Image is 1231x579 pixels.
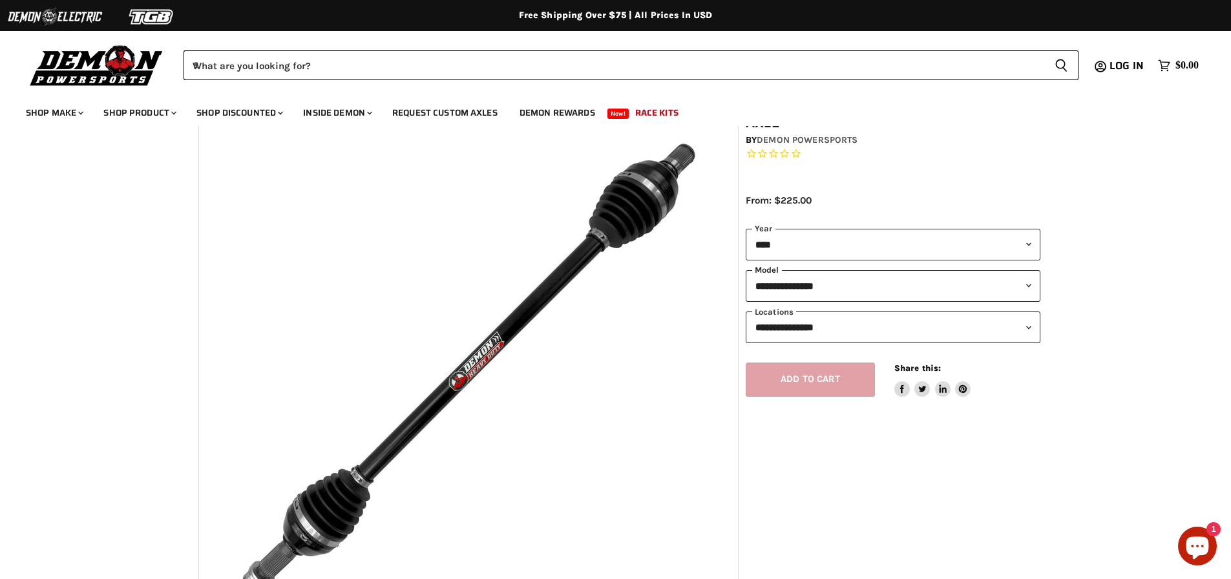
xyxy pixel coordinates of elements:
a: Shop Discounted [187,100,291,126]
a: $0.00 [1152,56,1205,75]
a: Inside Demon [293,100,380,126]
a: Request Custom Axles [383,100,507,126]
a: Shop Make [16,100,91,126]
a: Demon Powersports [757,134,857,145]
span: $0.00 [1175,59,1199,72]
img: TGB Logo 2 [103,5,200,29]
img: Demon Powersports [26,42,167,88]
ul: Main menu [16,94,1195,126]
button: Search [1044,50,1078,80]
select: year [746,229,1040,260]
a: Shop Product [94,100,184,126]
span: Log in [1110,58,1144,74]
inbox-online-store-chat: Shopify online store chat [1174,527,1221,569]
div: Free Shipping Over $75 | All Prices In USD [99,10,1133,21]
span: From: $225.00 [746,195,812,206]
a: Demon Rewards [510,100,605,126]
a: Log in [1104,60,1152,72]
h1: Can-Am Maverick R Demon Heavy Duty Axle [746,99,1040,131]
select: modal-name [746,270,1040,302]
span: Share this: [894,363,941,373]
aside: Share this: [894,363,971,397]
form: Product [184,50,1078,80]
span: Rated 0.0 out of 5 stars 0 reviews [746,147,1040,161]
img: Demon Electric Logo 2 [6,5,103,29]
input: When autocomplete results are available use up and down arrows to review and enter to select [184,50,1044,80]
div: by [746,133,1040,147]
span: New! [607,109,629,119]
a: Race Kits [626,100,688,126]
select: keys [746,311,1040,343]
